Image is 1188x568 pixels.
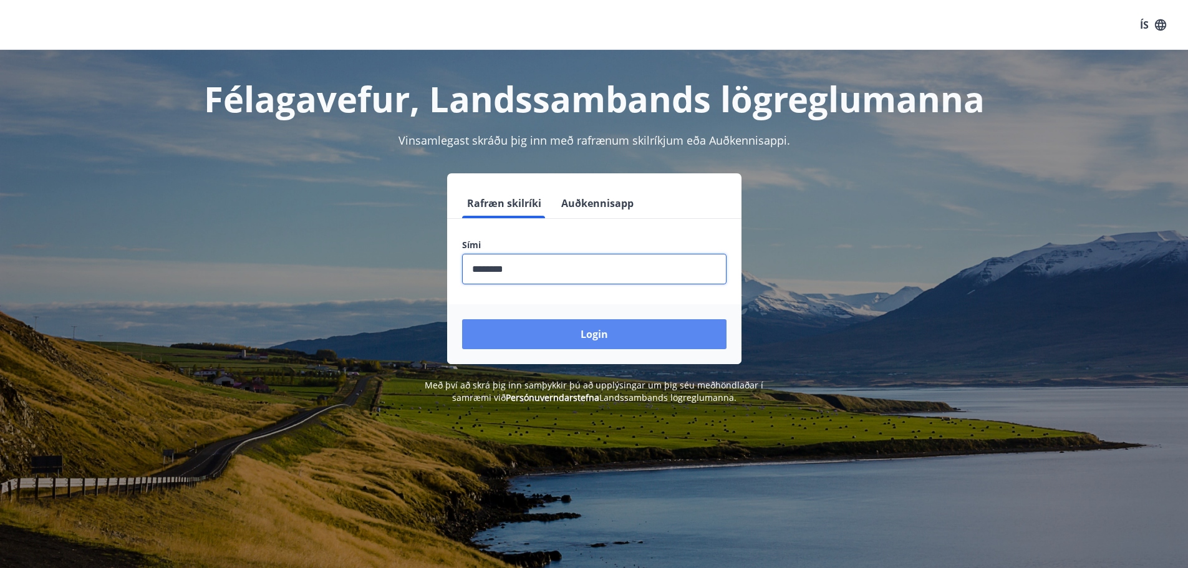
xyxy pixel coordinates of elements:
[1133,14,1173,36] button: ÍS
[160,75,1028,122] h1: Félagavefur, Landssambands lögreglumanna
[556,188,639,218] button: Auðkennisapp
[462,319,727,349] button: Login
[462,239,727,251] label: Sími
[506,392,599,403] a: Persónuverndarstefna
[398,133,790,148] span: Vinsamlegast skráðu þig inn með rafrænum skilríkjum eða Auðkennisappi.
[425,379,763,403] span: Með því að skrá þig inn samþykkir þú að upplýsingar um þig séu meðhöndlaðar í samræmi við Landssa...
[462,188,546,218] button: Rafræn skilríki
